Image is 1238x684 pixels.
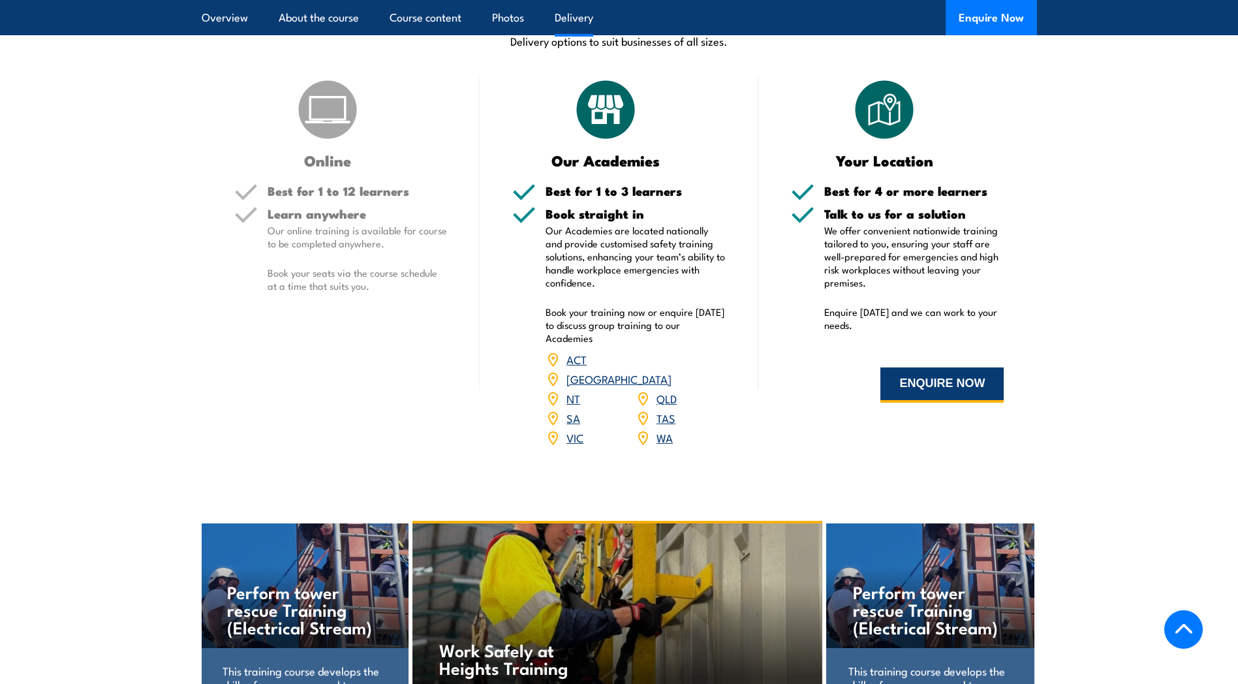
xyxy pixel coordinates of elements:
a: VIC [566,429,583,445]
p: Delivery options to suit businesses of all sizes. [202,33,1037,48]
a: SA [566,410,580,426]
h4: Work Safely at Heights Training [439,641,593,676]
a: [GEOGRAPHIC_DATA] [566,371,672,386]
h5: Best for 1 to 3 learners [546,185,726,197]
h5: Talk to us for a solution [824,208,1004,220]
p: Book your seats via the course schedule at a time that suits you. [268,266,448,292]
h5: Best for 1 to 12 learners [268,185,448,197]
p: Our online training is available for course to be completed anywhere. [268,224,448,250]
a: QLD [657,390,677,406]
a: TAS [657,410,675,426]
p: We offer convenient nationwide training tailored to you, ensuring your staff are well-prepared fo... [824,224,1004,289]
h5: Learn anywhere [268,208,448,220]
h4: Perform tower rescue Training (Electrical Stream) [227,583,382,636]
h5: Best for 4 or more learners [824,185,1004,197]
p: Enquire [DATE] and we can work to your needs. [824,305,1004,332]
p: Book your training now or enquire [DATE] to discuss group training to our Academies [546,305,726,345]
a: WA [657,429,673,445]
a: ACT [566,351,587,367]
h5: Book straight in [546,208,726,220]
button: ENQUIRE NOW [880,367,1004,403]
h3: Your Location [791,153,978,168]
p: Our Academies are located nationally and provide customised safety training solutions, enhancing ... [546,224,726,289]
a: NT [566,390,580,406]
h3: Online [234,153,422,168]
h4: Perform tower rescue Training (Electrical Stream) [853,583,1008,636]
h3: Our Academies [512,153,700,168]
